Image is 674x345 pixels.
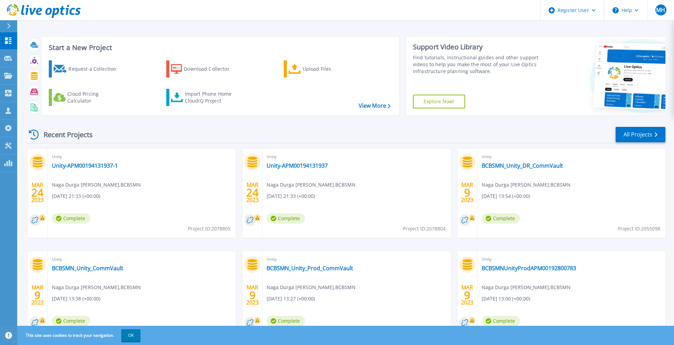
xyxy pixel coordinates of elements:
[303,62,358,76] div: Upload Files
[482,181,571,189] span: Naga Durga [PERSON_NAME] , BCBSMN
[34,292,41,298] span: 9
[52,255,232,263] span: Unity
[359,103,391,109] a: View More
[67,91,122,104] div: Cloud Pricing Calculator
[413,43,545,51] div: Support Video Library
[267,213,305,224] span: Complete
[246,190,259,195] span: 24
[52,213,90,224] span: Complete
[464,190,470,195] span: 9
[267,181,356,189] span: Naga Durga [PERSON_NAME] , BCBSMN
[52,265,123,272] a: BCBSMN_Unity_CommVault
[482,265,576,272] a: BCBSMNUnityProdAPM00192800783
[267,295,315,302] span: [DATE] 13:27 (+00:00)
[31,180,44,205] div: MAR 2023
[464,292,470,298] span: 9
[267,316,305,326] span: Complete
[31,190,44,195] span: 24
[413,54,545,75] div: Find tutorials, instructional guides and other support videos to help you make the most of your L...
[482,153,661,160] span: Unity
[49,60,125,78] a: Request a Collection
[188,225,231,233] span: Project ID: 2078805
[267,265,353,272] a: BCBSMN_Unity_Prod_CommVault
[482,284,571,291] span: Naga Durga [PERSON_NAME] , BCBSMN
[267,284,356,291] span: Naga Durga [PERSON_NAME] , BCBSMN
[52,153,232,160] span: Unity
[482,255,661,263] span: Unity
[19,329,141,342] span: This site uses cookies to track your navigation.
[249,292,256,298] span: 9
[482,213,520,224] span: Complete
[267,162,328,169] a: Unity-APM00194131937
[49,44,390,51] h3: Start a New Project
[482,192,530,200] span: [DATE] 13:54 (+00:00)
[461,180,474,205] div: MAR 2023
[246,283,259,308] div: MAR 2023
[184,62,239,76] div: Download Collector
[267,255,446,263] span: Unity
[26,126,102,143] div: Recent Projects
[52,284,141,291] span: Naga Durga [PERSON_NAME] , BCBSMN
[68,62,123,76] div: Request a Collection
[461,283,474,308] div: MAR 2023
[52,316,90,326] span: Complete
[49,89,125,106] a: Cloud Pricing Calculator
[482,316,520,326] span: Complete
[413,95,465,108] a: Explore Now!
[267,192,315,200] span: [DATE] 21:33 (+00:00)
[616,127,665,142] a: All Projects
[482,295,530,302] span: [DATE] 13:00 (+00:00)
[482,162,563,169] a: BCBSMN_Unity_DR_CommVault
[52,181,141,189] span: Naga Durga [PERSON_NAME] , BCBSMN
[618,225,660,233] span: Project ID: 2055098
[121,329,141,342] button: OK
[31,283,44,308] div: MAR 2023
[52,192,100,200] span: [DATE] 21:33 (+00:00)
[52,162,118,169] a: Unity-APM00194131937-1
[284,60,360,78] a: Upload Files
[403,225,446,233] span: Project ID: 2078804
[166,60,243,78] a: Download Collector
[656,7,665,13] span: MH
[246,180,259,205] div: MAR 2023
[185,91,238,104] div: Import Phone Home CloudIQ Project
[267,153,446,160] span: Unity
[52,295,100,302] span: [DATE] 13:38 (+00:00)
